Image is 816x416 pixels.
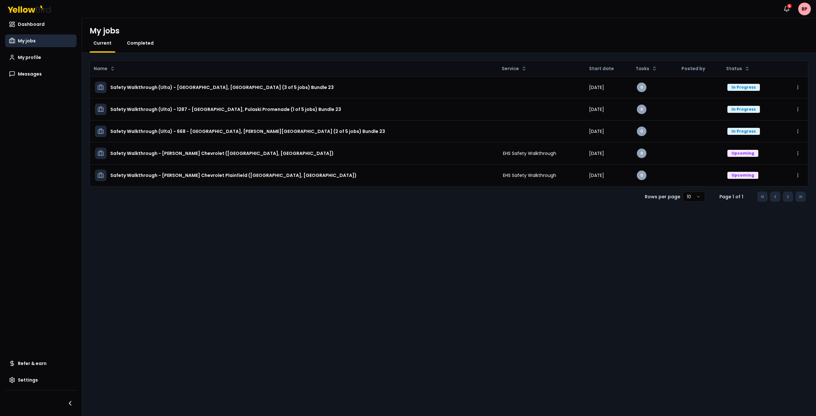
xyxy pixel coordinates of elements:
[127,40,154,46] span: Completed
[637,149,646,158] div: 0
[5,51,76,64] a: My profile
[94,65,107,72] span: Name
[589,84,604,91] span: [DATE]
[5,357,76,370] a: Refer & earn
[110,148,334,159] h3: Safety Walkthrough - [PERSON_NAME] Chevrolet ([GEOGRAPHIC_DATA], [GEOGRAPHIC_DATA])
[637,83,646,92] div: 0
[589,172,604,179] span: [DATE]
[5,68,76,80] a: Messages
[110,126,385,137] h3: Safety Walkthrough (Ulta) - 668 - [GEOGRAPHIC_DATA], [PERSON_NAME][GEOGRAPHIC_DATA] (2 of 5 jobs)...
[633,63,659,74] button: Tasks
[637,171,646,180] div: 0
[123,40,157,46] a: Completed
[5,18,76,31] a: Dashboard
[636,65,649,72] span: Tasks
[503,172,556,179] span: EHS Safety Walkthrough
[499,63,529,74] button: Service
[727,84,760,91] div: In Progress
[780,3,793,15] button: 9
[90,26,120,36] h1: My jobs
[676,61,722,76] th: Posted by
[502,65,519,72] span: Service
[637,105,646,114] div: 0
[5,374,76,386] a: Settings
[715,193,747,200] div: Page 1 of 1
[589,128,604,135] span: [DATE]
[637,127,646,136] div: 0
[18,38,36,44] span: My jobs
[503,150,556,157] span: EHS Safety Walkthrough
[18,360,47,367] span: Refer & earn
[93,40,112,46] span: Current
[110,82,334,93] h3: Safety Walkthrough (Ulta) - [GEOGRAPHIC_DATA], [GEOGRAPHIC_DATA] (3 of 5 jobs) Bundle 23
[5,34,76,47] a: My jobs
[798,3,811,15] span: BP
[727,128,760,135] div: In Progress
[18,21,45,27] span: Dashboard
[91,63,118,74] button: Name
[727,150,758,157] div: Upcoming
[589,150,604,157] span: [DATE]
[18,377,38,383] span: Settings
[18,71,42,77] span: Messages
[110,104,341,115] h3: Safety Walkthrough (Ulta) - 1287 - [GEOGRAPHIC_DATA], Pulaski Promenade (1 of 5 jobs) Bundle 23
[110,170,357,181] h3: Safety Walkthrough - [PERSON_NAME] Chevrolet Plainfield ([GEOGRAPHIC_DATA], [GEOGRAPHIC_DATA])
[645,193,680,200] p: Rows per page
[589,106,604,113] span: [DATE]
[786,3,792,9] div: 9
[726,65,742,72] span: Status
[727,106,760,113] div: In Progress
[90,40,115,46] a: Current
[727,172,758,179] div: Upcoming
[724,63,752,74] button: Status
[584,61,631,76] th: Start date
[18,54,41,61] span: My profile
